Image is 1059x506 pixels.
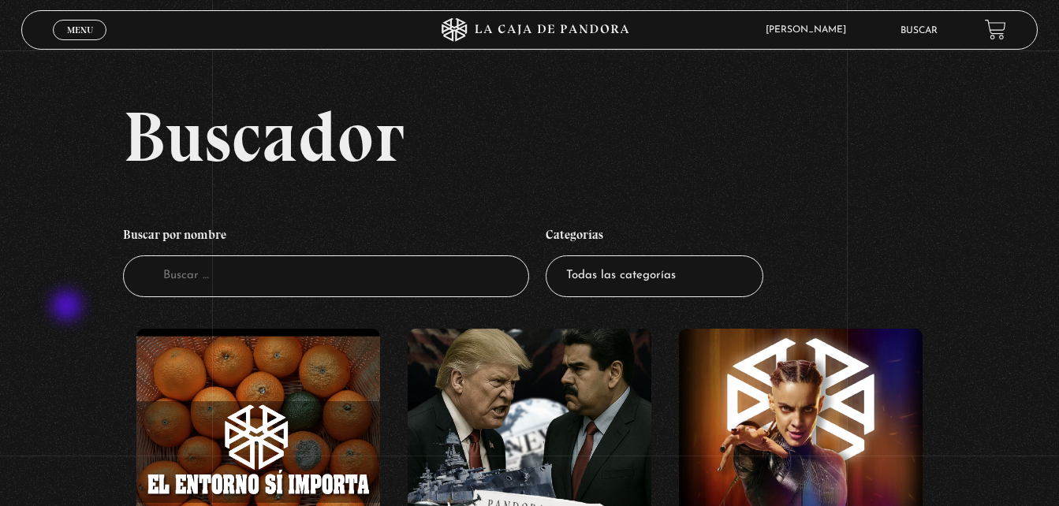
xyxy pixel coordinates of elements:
a: Buscar [901,26,938,35]
span: [PERSON_NAME] [758,25,862,35]
span: Menu [67,25,93,35]
h4: Buscar por nombre [123,219,530,255]
span: Cerrar [62,39,99,50]
h4: Categorías [546,219,763,255]
a: View your shopping cart [985,19,1006,40]
h2: Buscador [123,101,1038,172]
